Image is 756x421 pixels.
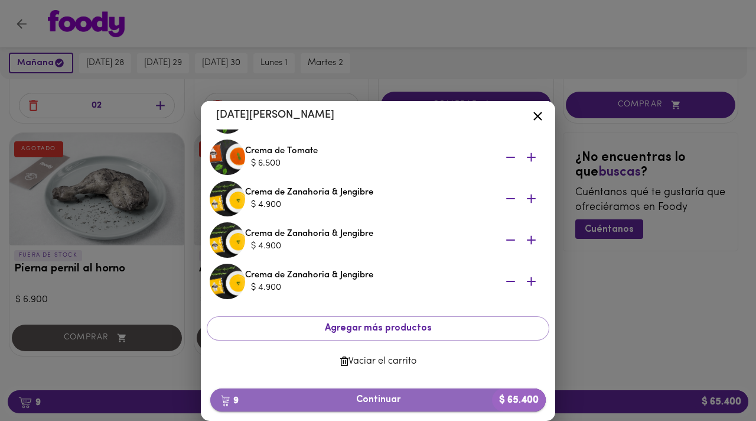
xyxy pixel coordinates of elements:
div: Crema de Tomate [245,145,546,170]
b: $ 65.400 [492,388,546,412]
div: Crema de Zanahoria & Jengibre [245,228,546,253]
img: Crema de Zanahoria & Jengibre [210,222,245,258]
img: Crema de Tomate [210,140,245,175]
span: Vaciar el carrito [216,356,540,367]
div: $ 4.900 [251,240,487,252]
iframe: Messagebird Livechat Widget [687,352,744,409]
span: Agregar más productos [217,323,539,334]
div: $ 4.900 [251,199,487,211]
img: Crema de Zanahoria & Jengibre [210,181,245,216]
span: Continuar [220,394,536,406]
div: Crema de Zanahoria & Jengibre [245,186,546,212]
img: cart.png [221,395,230,407]
div: $ 6.500 [251,157,487,170]
div: $ 4.900 [251,281,487,294]
img: Crema de Zanahoria & Jengibre [210,264,245,299]
b: 9 [214,393,246,408]
button: Vaciar el carrito [207,350,549,373]
div: Crema de Zanahoria & Jengibre [245,269,546,294]
li: [DATE][PERSON_NAME] [207,101,549,129]
button: 9Continuar$ 65.400 [210,388,546,412]
button: Agregar más productos [207,316,549,341]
